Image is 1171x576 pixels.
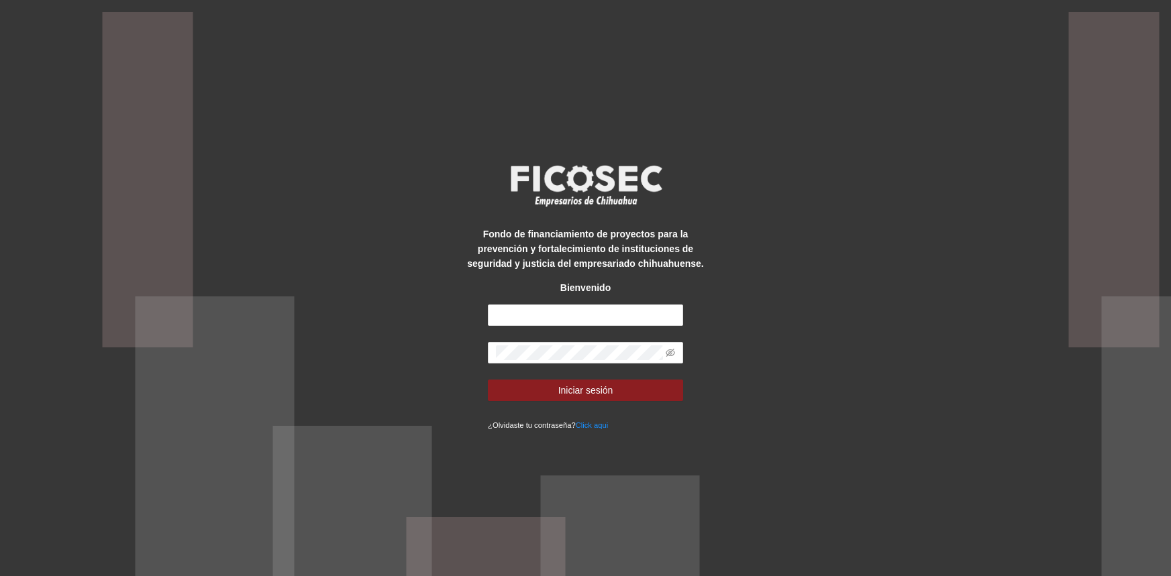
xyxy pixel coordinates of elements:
[666,348,675,357] span: eye-invisible
[467,229,703,269] strong: Fondo de financiamiento de proyectos para la prevención y fortalecimiento de instituciones de seg...
[558,383,613,398] span: Iniciar sesión
[488,380,683,401] button: Iniciar sesión
[576,421,609,429] a: Click aqui
[560,282,611,293] strong: Bienvenido
[502,161,670,211] img: logo
[488,421,608,429] small: ¿Olvidaste tu contraseña?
